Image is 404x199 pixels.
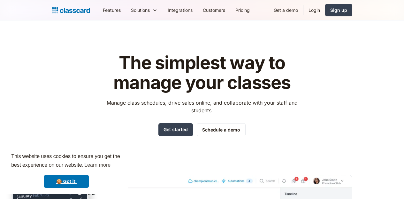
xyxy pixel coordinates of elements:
a: Logo [52,6,90,15]
a: learn more about cookies [83,160,111,170]
a: Get started [158,123,193,136]
a: Sign up [325,4,352,16]
a: Schedule a demo [197,123,246,136]
div: cookieconsent [5,147,128,194]
h1: The simplest way to manage your classes [101,53,303,92]
a: Get a demo [269,3,303,17]
p: Manage class schedules, drive sales online, and collaborate with your staff and students. [101,99,303,114]
a: Login [303,3,325,17]
a: Integrations [163,3,198,17]
div: Solutions [126,3,163,17]
div: Sign up [330,7,347,13]
span: This website uses cookies to ensure you get the best experience on our website. [11,153,122,170]
a: dismiss cookie message [44,175,89,188]
a: Customers [198,3,230,17]
div: Solutions [131,7,150,13]
a: Pricing [230,3,255,17]
a: Features [98,3,126,17]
